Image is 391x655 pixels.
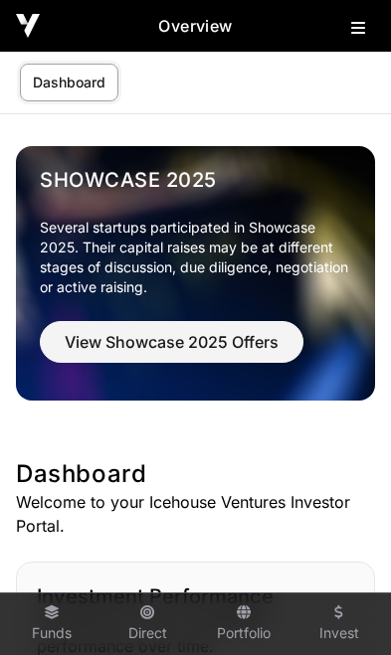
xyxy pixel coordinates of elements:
[40,166,351,194] a: Showcase 2025
[12,597,92,651] a: Funds
[20,64,118,101] a: Dashboard
[204,597,284,651] a: Portfolio
[40,321,303,363] button: View Showcase 2025 Offers
[16,490,375,538] p: Welcome to your Icehouse Ventures Investor Portal.
[40,218,351,297] p: Several startups participated in Showcase 2025. Their capital raises may be at different stages o...
[37,582,354,610] h2: Investment Performance
[107,597,187,651] a: Direct
[299,597,379,651] a: Invest
[16,146,375,401] img: Showcase 2025
[65,330,279,354] span: View Showcase 2025 Offers
[16,458,375,490] h1: Dashboard
[16,14,40,38] img: Icehouse Ventures Logo
[40,14,351,38] h2: Overview
[40,341,303,361] a: View Showcase 2025 Offers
